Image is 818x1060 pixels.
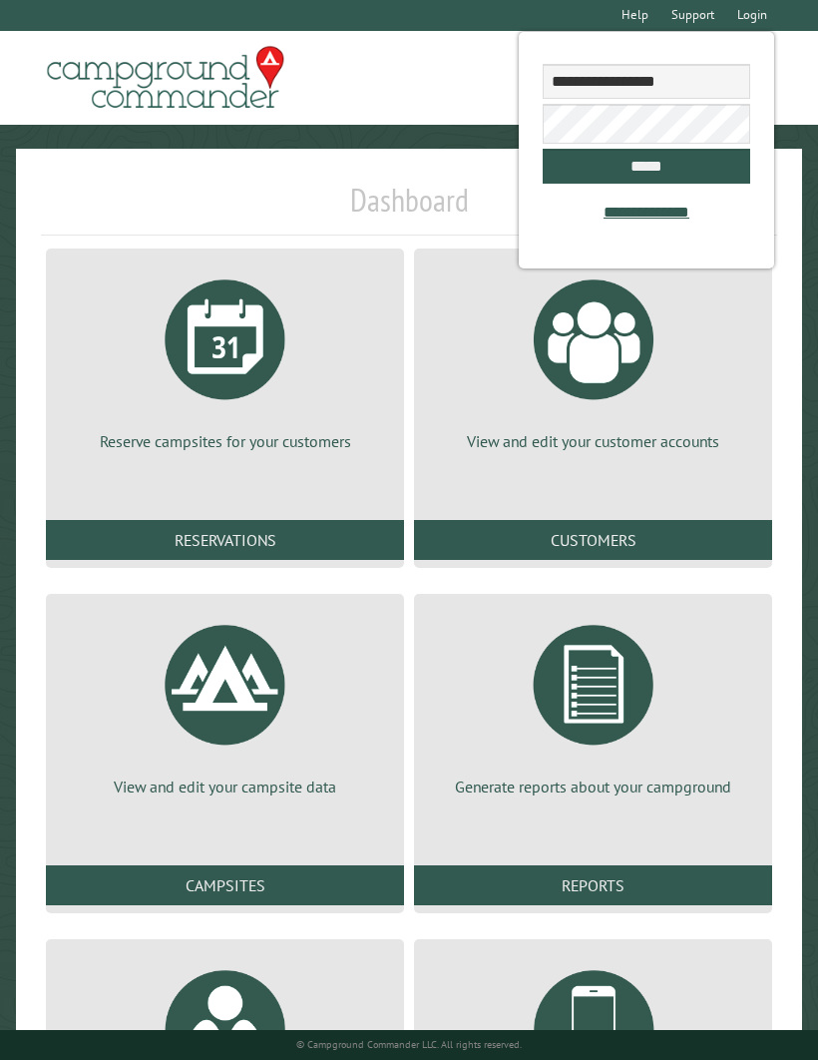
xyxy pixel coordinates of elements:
[414,520,772,560] a: Customers
[70,430,380,452] p: Reserve campsites for your customers
[46,520,404,560] a: Reservations
[438,610,748,797] a: Generate reports about your campground
[438,265,748,452] a: View and edit your customer accounts
[414,865,772,905] a: Reports
[296,1038,522,1051] small: © Campground Commander LLC. All rights reserved.
[438,776,748,797] p: Generate reports about your campground
[46,865,404,905] a: Campsites
[70,776,380,797] p: View and edit your campsite data
[438,430,748,452] p: View and edit your customer accounts
[70,610,380,797] a: View and edit your campsite data
[70,265,380,452] a: Reserve campsites for your customers
[41,39,290,117] img: Campground Commander
[41,181,777,236] h1: Dashboard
